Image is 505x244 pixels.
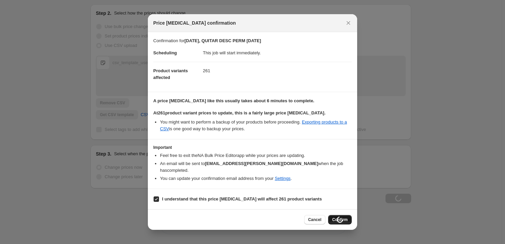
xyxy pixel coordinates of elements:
[153,145,352,150] h3: Important
[162,196,322,201] b: I understand that this price [MEDICAL_DATA] will affect 261 product variants
[344,18,353,28] button: Close
[153,98,314,103] b: A price [MEDICAL_DATA] like this usually takes about 6 minutes to complete.
[184,38,261,43] b: [DATE], QUITAR DESC PERM [DATE]
[160,119,347,131] a: Exporting products to a CSV
[203,62,352,80] dd: 261
[153,20,236,26] span: Price [MEDICAL_DATA] confirmation
[160,152,352,159] li: Feel free to exit the NA Bulk Price Editor app while your prices are updating.
[203,44,352,62] dd: This job will start immediately.
[308,217,321,222] span: Cancel
[153,68,188,80] span: Product variants affected
[153,37,352,44] p: Confirmation for
[160,175,352,182] li: You can update your confirmation email address from your .
[153,50,177,55] span: Scheduling
[153,110,325,115] b: At 261 product variant prices to update, this is a fairly large price [MEDICAL_DATA].
[160,119,352,132] li: You might want to perform a backup of your products before proceeding. is one good way to backup ...
[160,160,352,174] li: An email will be sent to when the job has completed .
[275,176,291,181] a: Settings
[304,215,325,224] button: Cancel
[205,161,318,166] b: [EMAIL_ADDRESS][PERSON_NAME][DOMAIN_NAME]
